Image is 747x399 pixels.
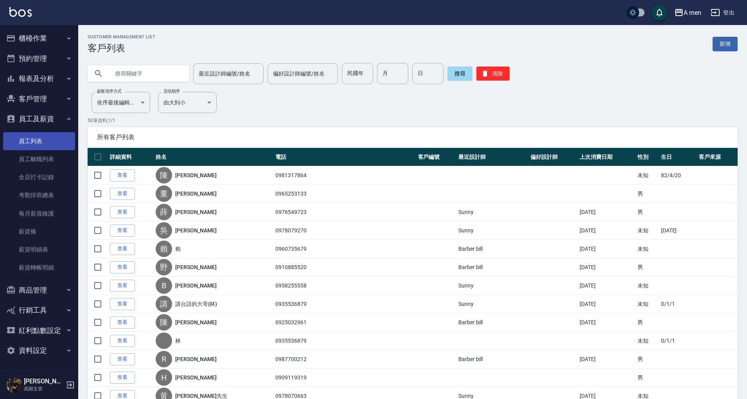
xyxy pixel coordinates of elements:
[110,243,135,255] a: 查看
[636,313,659,332] td: 男
[636,368,659,387] td: 男
[578,350,636,368] td: [DATE]
[3,68,75,89] button: 報表及分析
[447,66,472,81] button: 搜尋
[92,92,150,113] div: 依序最後編輯時間
[110,280,135,292] a: 查看
[659,295,697,313] td: 0/1/1
[3,109,75,129] button: 員工及薪資
[158,92,217,113] div: 由大到小
[636,350,659,368] td: 男
[659,148,697,166] th: 生日
[110,188,135,200] a: 查看
[88,117,738,124] p: 50 筆資料, 1 / 1
[3,280,75,300] button: 商品管理
[175,245,181,253] a: 賴
[578,258,636,277] td: [DATE]
[156,277,172,294] div: B
[636,166,659,185] td: 未知
[24,377,64,385] h5: [PERSON_NAME]
[578,277,636,295] td: [DATE]
[636,258,659,277] td: 男
[456,240,528,258] td: Barber bill
[3,28,75,49] button: 櫃檯作業
[3,150,75,168] a: 員工離職列表
[273,166,416,185] td: 0981317864
[110,298,135,310] a: 查看
[156,204,172,220] div: 薛
[175,263,217,271] a: [PERSON_NAME]
[110,169,135,182] a: 查看
[273,368,416,387] td: 0909119319
[175,208,217,216] a: [PERSON_NAME]
[636,203,659,221] td: 男
[110,316,135,329] a: 查看
[3,132,75,150] a: 員工列表
[156,167,172,183] div: 陳
[456,295,528,313] td: Sunny
[456,221,528,240] td: Sunny
[108,148,154,166] th: 詳細資料
[273,332,416,350] td: 0935536879
[578,295,636,313] td: [DATE]
[156,185,172,202] div: 董
[476,66,510,81] button: 清除
[156,259,172,275] div: 野
[636,221,659,240] td: 未知
[6,377,22,393] img: Person
[713,37,738,51] a: 新增
[636,277,659,295] td: 未知
[273,313,416,332] td: 0925032961
[273,203,416,221] td: 0976549723
[175,300,217,308] a: 講台語的大哥(林)
[175,374,217,381] a: [PERSON_NAME]
[652,5,667,20] button: save
[456,148,528,166] th: 最近設計師
[416,148,457,166] th: 客戶編號
[273,148,416,166] th: 電話
[659,221,697,240] td: [DATE]
[110,372,135,384] a: 查看
[110,225,135,237] a: 查看
[3,49,75,69] button: 預約管理
[3,259,75,277] a: 薪資轉帳明細
[3,205,75,223] a: 每月薪資維護
[456,203,528,221] td: Sunny
[3,168,75,186] a: 全店打卡記錄
[154,148,274,166] th: 姓名
[156,369,172,386] div: H
[3,300,75,320] button: 行銷工具
[24,385,64,392] p: 高階主管
[88,43,155,54] h3: 客戶列表
[273,185,416,203] td: 0965253133
[273,295,416,313] td: 0935536879
[3,89,75,109] button: 客戶管理
[636,295,659,313] td: 未知
[659,166,697,185] td: 82/4/20
[156,351,172,367] div: R
[110,335,135,347] a: 查看
[273,350,416,368] td: 0987700212
[697,148,738,166] th: 客戶來源
[175,171,217,179] a: [PERSON_NAME]
[110,63,183,84] input: 搜尋關鍵字
[671,5,704,21] button: A men
[273,277,416,295] td: 0958255558
[273,258,416,277] td: 0910885520
[707,5,738,20] button: 登出
[175,226,217,234] a: [PERSON_NAME]
[3,241,75,259] a: 薪資明細表
[9,7,32,17] img: Logo
[3,186,75,204] a: 考勤排班總表
[97,88,122,94] label: 顧客排序方式
[636,185,659,203] td: 男
[273,240,416,258] td: 0960735679
[156,222,172,239] div: 吳
[110,206,135,218] a: 查看
[163,88,180,94] label: 呈現順序
[97,133,728,141] span: 所有客戶列表
[659,332,697,350] td: 0/1/1
[578,313,636,332] td: [DATE]
[175,355,217,363] a: [PERSON_NAME]
[273,221,416,240] td: 0978079270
